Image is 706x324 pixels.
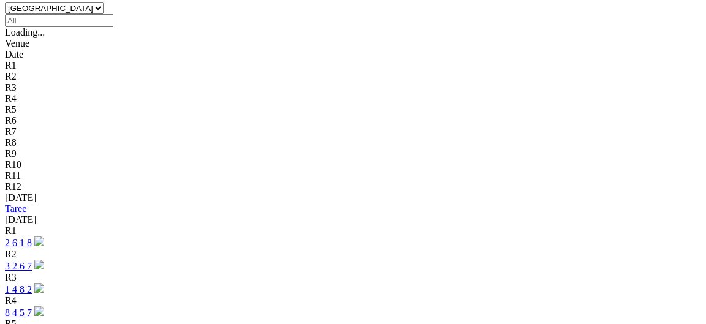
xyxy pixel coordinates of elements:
div: R4 [5,93,701,104]
span: Loading... [5,27,45,37]
div: Date [5,49,701,60]
div: R11 [5,170,701,181]
a: 3 2 6 7 [5,261,32,271]
div: R10 [5,159,701,170]
div: R12 [5,181,701,192]
div: R3 [5,272,701,283]
a: 8 4 5 7 [5,307,32,318]
a: 1 4 8 2 [5,284,32,295]
div: [DATE] [5,214,701,225]
a: Taree [5,203,26,214]
div: R1 [5,225,701,236]
div: R7 [5,126,701,137]
div: R5 [5,104,701,115]
img: play-circle.svg [34,260,44,269]
div: R2 [5,71,701,82]
div: Venue [5,38,701,49]
div: R4 [5,295,701,306]
img: play-circle.svg [34,306,44,316]
a: 2 6 1 8 [5,238,32,248]
div: R9 [5,148,701,159]
div: R3 [5,82,701,93]
div: R1 [5,60,701,71]
div: R2 [5,249,701,260]
input: Select date [5,14,113,27]
img: play-circle.svg [34,236,44,246]
div: R8 [5,137,701,148]
img: play-circle.svg [34,283,44,293]
div: [DATE] [5,192,701,203]
div: R6 [5,115,701,126]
